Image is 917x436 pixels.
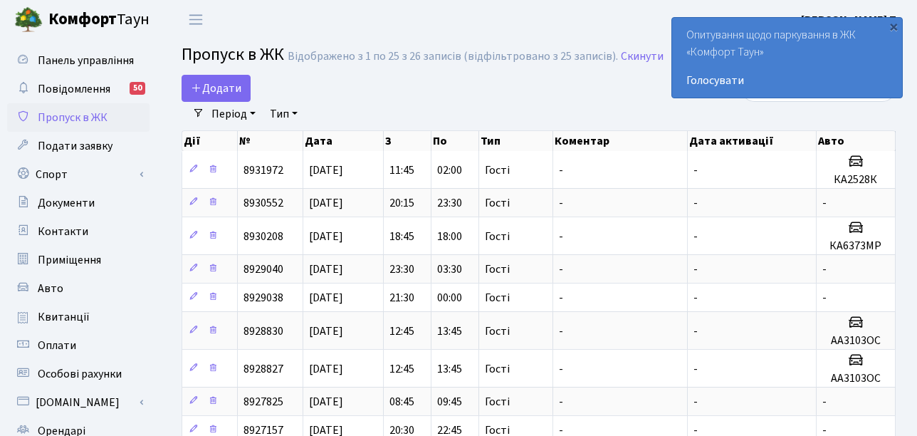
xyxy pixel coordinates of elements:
[817,131,896,151] th: Авто
[243,290,283,306] span: 8929038
[7,46,150,75] a: Панель управління
[822,239,889,253] h5: КА6373МР
[485,396,510,408] span: Гості
[822,372,889,385] h5: АА3103ОС
[178,8,214,31] button: Переключити навігацію
[479,131,554,151] th: Тип
[38,81,110,97] span: Повідомлення
[822,334,889,348] h5: АА3103ОС
[688,131,816,151] th: Дата активації
[7,189,150,217] a: Документи
[264,102,303,126] a: Тип
[238,131,303,151] th: №
[38,53,134,68] span: Панель управління
[621,50,664,63] a: Скинути
[437,162,462,178] span: 02:00
[559,195,563,211] span: -
[7,160,150,189] a: Спорт
[485,264,510,275] span: Гості
[801,11,900,28] a: [PERSON_NAME] П.
[822,290,827,306] span: -
[309,361,343,377] span: [DATE]
[182,75,251,102] a: Додати
[48,8,150,32] span: Таун
[182,42,284,67] span: Пропуск в ЖК
[559,323,563,339] span: -
[243,261,283,277] span: 8929040
[559,162,563,178] span: -
[485,231,510,242] span: Гості
[48,8,117,31] b: Комфорт
[559,394,563,410] span: -
[693,290,698,306] span: -
[886,19,901,33] div: ×
[686,72,888,89] a: Голосувати
[485,425,510,436] span: Гості
[191,81,241,96] span: Додати
[693,261,698,277] span: -
[389,162,414,178] span: 11:45
[693,195,698,211] span: -
[243,162,283,178] span: 8931972
[38,281,63,296] span: Авто
[7,274,150,303] a: Авто
[437,323,462,339] span: 13:45
[559,229,563,244] span: -
[437,394,462,410] span: 09:45
[389,261,414,277] span: 23:30
[485,197,510,209] span: Гості
[384,131,431,151] th: З
[485,165,510,176] span: Гості
[693,162,698,178] span: -
[389,361,414,377] span: 12:45
[38,138,112,154] span: Подати заявку
[672,18,902,98] div: Опитування щодо паркування в ЖК «Комфорт Таун»
[437,229,462,244] span: 18:00
[822,173,889,187] h5: КА2528К
[38,195,95,211] span: Документи
[182,131,238,151] th: Дії
[38,224,88,239] span: Контакти
[559,290,563,306] span: -
[7,360,150,388] a: Особові рахунки
[243,394,283,410] span: 8927825
[389,394,414,410] span: 08:45
[437,195,462,211] span: 23:30
[553,131,688,151] th: Коментар
[7,246,150,274] a: Приміщення
[38,338,76,353] span: Оплати
[243,323,283,339] span: 8928830
[38,309,90,325] span: Квитанції
[309,394,343,410] span: [DATE]
[389,229,414,244] span: 18:45
[309,290,343,306] span: [DATE]
[309,195,343,211] span: [DATE]
[485,363,510,375] span: Гості
[389,195,414,211] span: 20:15
[309,323,343,339] span: [DATE]
[243,361,283,377] span: 8928827
[7,388,150,417] a: [DOMAIN_NAME]
[309,229,343,244] span: [DATE]
[7,217,150,246] a: Контакти
[7,75,150,103] a: Повідомлення50
[822,394,827,410] span: -
[206,102,261,126] a: Період
[693,361,698,377] span: -
[7,103,150,132] a: Пропуск в ЖК
[437,261,462,277] span: 03:30
[801,12,900,28] b: [PERSON_NAME] П.
[693,229,698,244] span: -
[693,323,698,339] span: -
[485,326,510,337] span: Гості
[822,261,827,277] span: -
[243,195,283,211] span: 8930552
[7,303,150,331] a: Квитанції
[389,290,414,306] span: 21:30
[309,261,343,277] span: [DATE]
[559,261,563,277] span: -
[389,323,414,339] span: 12:45
[7,331,150,360] a: Оплати
[38,110,108,125] span: Пропуск в ЖК
[38,252,101,268] span: Приміщення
